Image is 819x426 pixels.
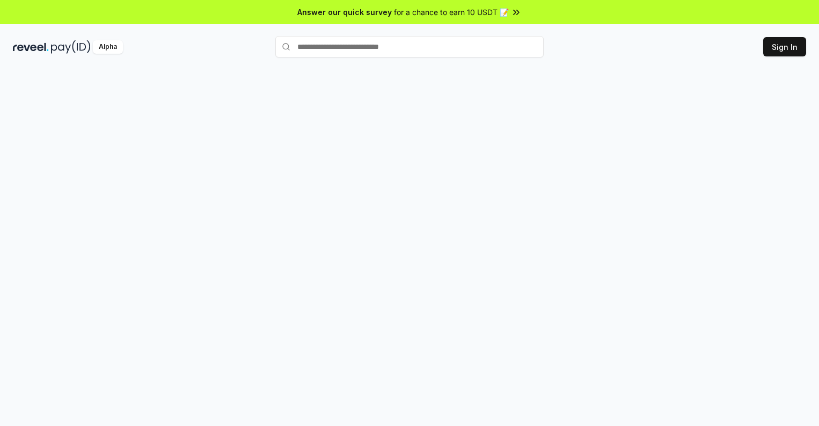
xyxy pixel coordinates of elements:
[51,40,91,54] img: pay_id
[763,37,806,56] button: Sign In
[394,6,509,18] span: for a chance to earn 10 USDT 📝
[93,40,123,54] div: Alpha
[13,40,49,54] img: reveel_dark
[297,6,392,18] span: Answer our quick survey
